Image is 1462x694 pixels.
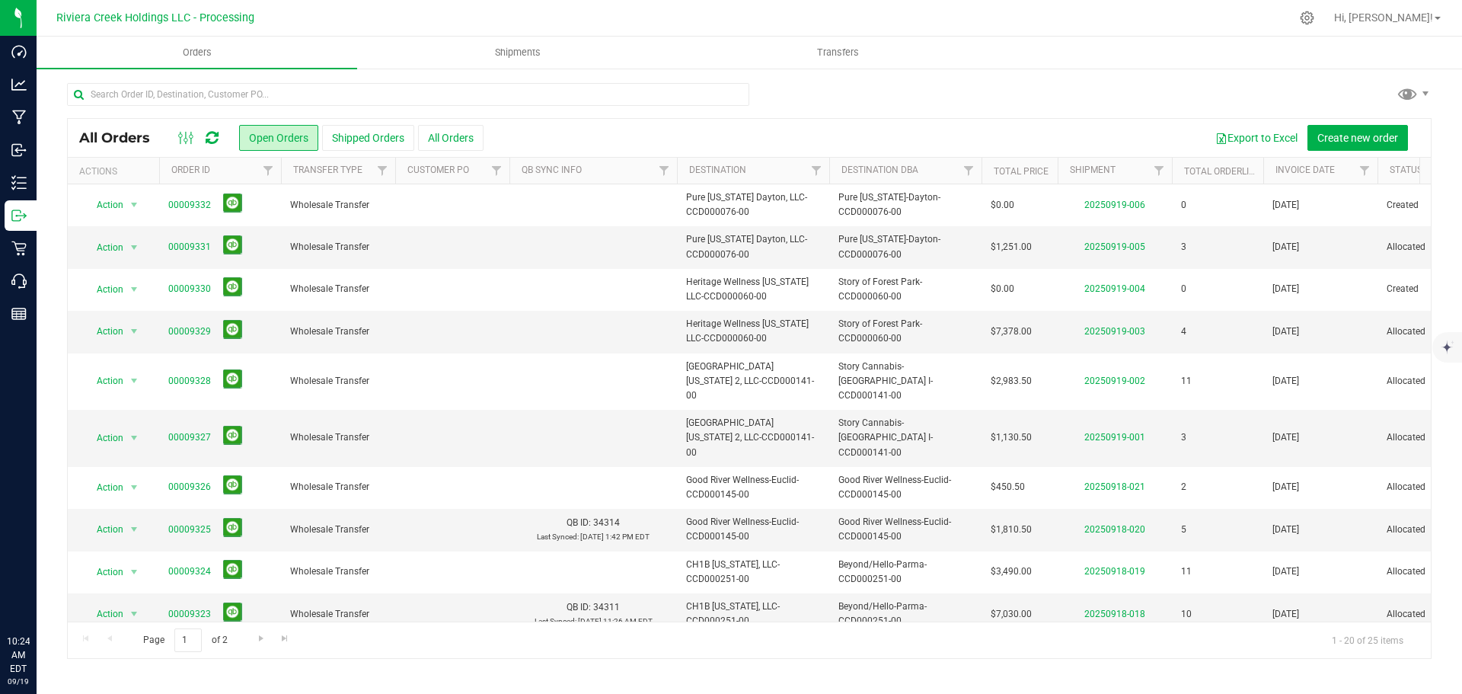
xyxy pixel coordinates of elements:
span: 0 [1181,282,1186,296]
span: Action [83,561,124,583]
input: 1 [174,628,202,652]
a: QB Sync Info [522,165,582,175]
inline-svg: Retail [11,241,27,256]
span: QB ID: [567,517,591,528]
inline-svg: Inventory [11,175,27,190]
span: Riviera Creek Holdings LLC - Processing [56,11,254,24]
span: select [125,370,144,392]
span: Wholesale Transfer [290,374,386,389]
span: Action [83,194,124,216]
span: [DATE] [1272,240,1299,254]
span: 11 [1181,374,1192,389]
button: Shipped Orders [322,125,414,151]
a: 20250918-021 [1084,481,1145,492]
a: 20250918-020 [1084,524,1145,535]
span: Pure [US_STATE] Dayton, LLC-CCD000076-00 [686,190,820,219]
span: Pure [US_STATE]-Dayton-CCD000076-00 [838,190,972,219]
span: [DATE] 11:26 AM EDT [578,617,653,625]
inline-svg: Analytics [11,77,27,92]
span: $0.00 [991,198,1014,213]
span: Orders [162,46,232,59]
span: 34311 [593,602,620,612]
a: 00009328 [168,374,211,389]
input: Search Order ID, Destination, Customer PO... [67,83,749,106]
a: 20250919-004 [1084,283,1145,294]
a: 20250918-019 [1084,566,1145,577]
span: Last Synced: [537,532,579,541]
a: 00009327 [168,430,211,445]
button: Open Orders [239,125,318,151]
span: Pure [US_STATE] Dayton, LLC-CCD000076-00 [686,232,820,261]
a: Destination [689,165,746,175]
span: $450.50 [991,480,1025,494]
span: [DATE] [1272,282,1299,296]
span: 11 [1181,564,1192,579]
span: 0 [1181,198,1186,213]
a: Filter [370,158,395,184]
span: Pure [US_STATE]-Dayton-CCD000076-00 [838,232,972,261]
span: [DATE] [1272,325,1299,339]
button: Export to Excel [1205,125,1307,151]
a: Destination DBA [841,165,918,175]
span: Wholesale Transfer [290,607,386,622]
a: Filter [956,158,982,184]
a: Filter [484,158,509,184]
a: Shipment [1070,165,1116,175]
span: [DATE] [1272,607,1299,622]
a: 00009331 [168,240,211,254]
span: Action [83,603,124,625]
p: 09/19 [7,676,30,687]
inline-svg: Outbound [11,208,27,223]
span: Heritage Wellness [US_STATE] LLC-CCD000060-00 [686,317,820,346]
span: 1 - 20 of 25 items [1320,628,1416,651]
span: select [125,321,144,342]
a: 20250919-001 [1084,432,1145,443]
span: CH1B [US_STATE], LLC-CCD000251-00 [686,600,820,628]
a: 20250919-003 [1084,326,1145,337]
span: select [125,279,144,300]
inline-svg: Call Center [11,273,27,289]
span: Action [83,427,124,449]
span: select [125,427,144,449]
span: Heritage Wellness [US_STATE] LLC-CCD000060-00 [686,275,820,304]
span: select [125,477,144,498]
a: 20250919-006 [1084,200,1145,210]
span: [DATE] [1272,564,1299,579]
span: $1,130.50 [991,430,1032,445]
span: $0.00 [991,282,1014,296]
span: [GEOGRAPHIC_DATA] [US_STATE] 2, LLC-CCD000141-00 [686,360,820,404]
button: Create new order [1307,125,1408,151]
iframe: Resource center [15,572,61,618]
span: Create new order [1317,132,1398,144]
span: 34314 [593,517,620,528]
a: 00009323 [168,607,211,622]
span: [DATE] [1272,480,1299,494]
span: select [125,603,144,625]
a: Total Orderlines [1184,166,1266,177]
a: 20250919-002 [1084,376,1145,386]
a: Go to the next page [250,628,272,649]
span: Wholesale Transfer [290,282,386,296]
span: Story Cannabis-[GEOGRAPHIC_DATA] I-CCD000141-00 [838,416,972,460]
span: Action [83,321,124,342]
a: Filter [1147,158,1172,184]
span: Beyond/Hello-Parma-CCD000251-00 [838,600,972,628]
span: $7,030.00 [991,607,1032,622]
button: All Orders [418,125,484,151]
p: 10:24 AM EDT [7,635,30,676]
span: Story of Forest Park-CCD000060-00 [838,317,972,346]
span: Wholesale Transfer [290,198,386,213]
span: Shipments [474,46,561,59]
span: Wholesale Transfer [290,430,386,445]
a: Total Price [994,166,1049,177]
span: [DATE] 1:42 PM EDT [580,532,650,541]
a: Shipments [357,37,678,69]
a: Transfers [678,37,998,69]
a: 00009330 [168,282,211,296]
span: select [125,561,144,583]
a: 00009329 [168,325,211,339]
span: Wholesale Transfer [290,325,386,339]
span: [DATE] [1272,430,1299,445]
span: QB ID: [567,602,591,612]
span: All Orders [79,130,165,146]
